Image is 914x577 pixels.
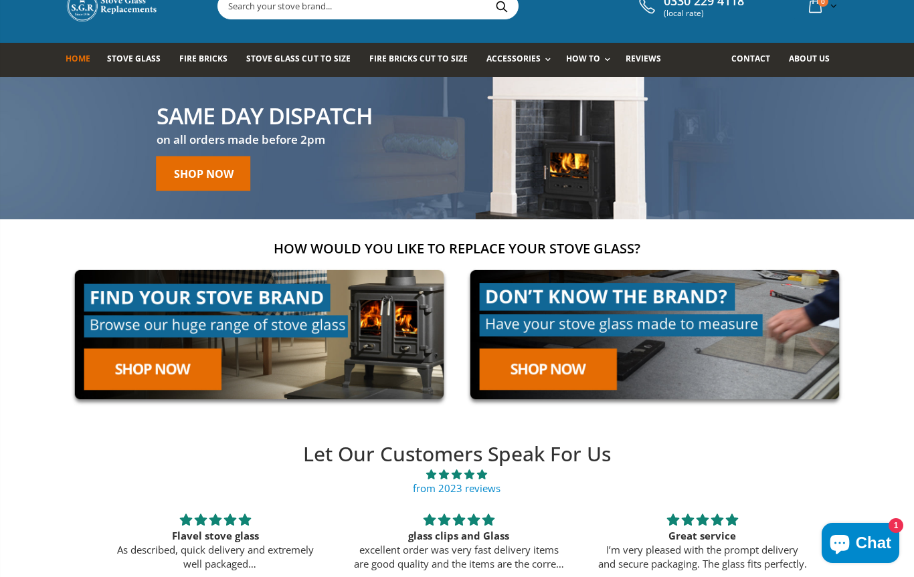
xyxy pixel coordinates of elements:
[413,481,500,495] a: from 2023 reviews
[789,43,840,77] a: About us
[566,53,600,64] span: How To
[66,239,848,257] h2: How would you like to replace your stove glass?
[818,523,903,566] inbox-online-store-chat: Shopify online store chat
[157,104,373,126] h2: Same day Dispatch
[731,43,780,77] a: Contact
[66,53,90,64] span: Home
[107,53,161,64] span: Stove Glass
[246,43,360,77] a: Stove Glass Cut To Size
[626,43,671,77] a: Reviews
[597,511,808,528] div: 5 stars
[486,53,541,64] span: Accessories
[597,529,808,543] div: Great service
[157,156,251,191] a: Shop Now
[597,543,808,571] p: I’m very pleased with the prompt delivery and secure packaging. The glass fits perfectly.
[353,511,565,528] div: 5 stars
[664,9,744,18] span: (local rate)
[110,543,321,571] p: As described, quick delivery and extremely well packaged Thank you
[157,132,373,147] h3: on all orders made before 2pm
[486,43,557,77] a: Accessories
[66,261,453,409] img: find-your-brand-cta_9b334d5d-5c94-48ed-825f-d7972bbdebd0.jpg
[66,43,100,77] a: Home
[246,53,350,64] span: Stove Glass Cut To Size
[179,43,238,77] a: Fire Bricks
[353,529,565,543] div: glass clips and Glass
[369,53,468,64] span: Fire Bricks Cut To Size
[107,43,171,77] a: Stove Glass
[731,53,770,64] span: Contact
[461,261,848,409] img: made-to-measure-cta_2cd95ceb-d519-4648-b0cf-d2d338fdf11f.jpg
[110,511,321,528] div: 5 stars
[566,43,617,77] a: How To
[179,53,227,64] span: Fire Bricks
[110,529,321,543] div: Flavel stove glass
[369,43,478,77] a: Fire Bricks Cut To Size
[789,53,830,64] span: About us
[92,441,823,468] h2: Let Our Customers Speak For Us
[92,467,823,481] span: 4.89 stars
[92,467,823,495] a: 4.89 stars from 2023 reviews
[626,53,661,64] span: Reviews
[353,543,565,571] p: excellent order was very fast delivery items are good quality and the items are the correct ones ...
